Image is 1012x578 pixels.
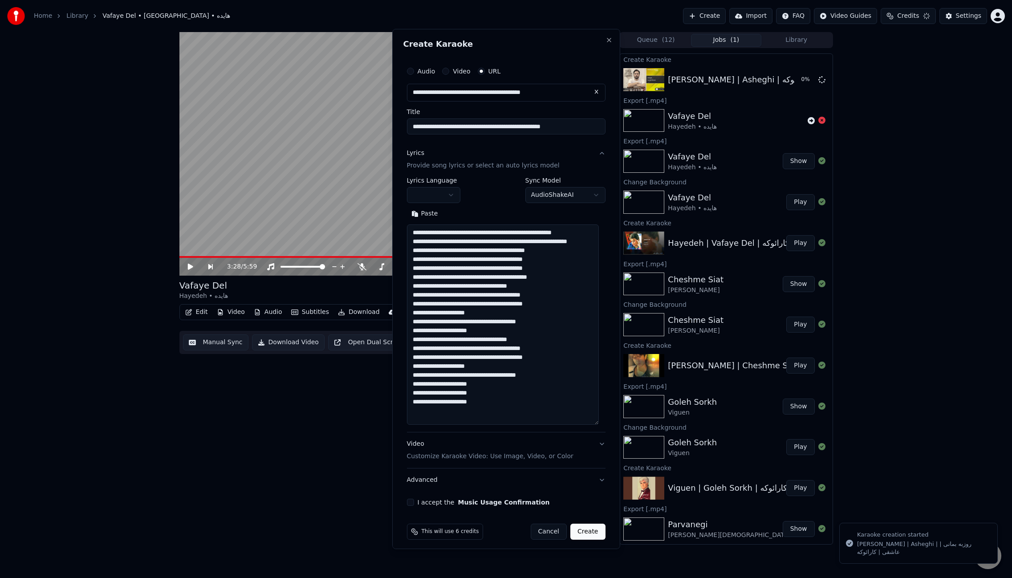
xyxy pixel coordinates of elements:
[531,524,567,540] button: Cancel
[418,68,435,74] label: Audio
[403,40,609,48] h2: Create Karaoke
[570,524,606,540] button: Create
[407,452,573,461] p: Customize Karaoke Video: Use Image, Video, or Color
[407,207,443,221] button: Paste
[418,499,550,505] label: I accept the
[407,432,606,468] button: VideoCustomize Karaoke Video: Use Image, Video, or Color
[525,177,606,183] label: Sync Model
[407,177,460,183] label: Lyrics Language
[407,440,573,461] div: Video
[458,499,549,505] button: I accept the
[453,68,470,74] label: Video
[488,68,501,74] label: URL
[407,109,606,115] label: Title
[407,468,606,492] button: Advanced
[407,149,424,158] div: Lyrics
[407,161,560,170] p: Provide song lyrics or select an auto lyrics model
[422,528,479,535] span: This will use 6 credits
[407,142,606,177] button: LyricsProvide song lyrics or select an auto lyrics model
[407,177,606,432] div: LyricsProvide song lyrics or select an auto lyrics model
